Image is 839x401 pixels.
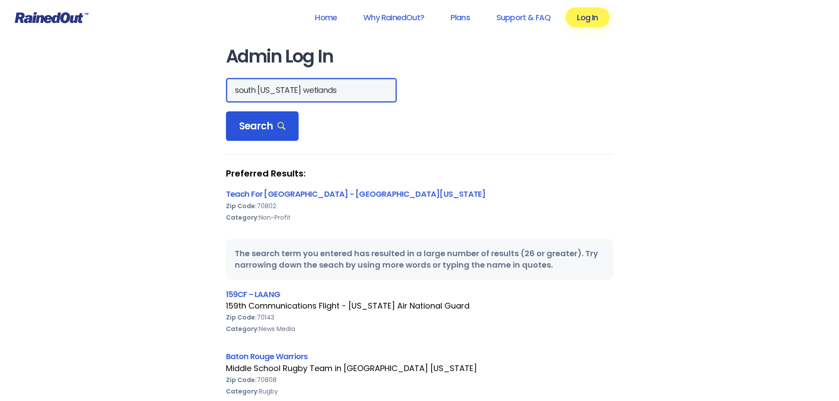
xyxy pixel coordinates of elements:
div: 159CF - LAANG [226,288,614,300]
b: Category: [226,324,259,333]
b: Zip Code: [226,313,257,322]
a: Why RainedOut? [352,7,436,27]
div: 70143 [226,312,614,323]
div: Teach For [GEOGRAPHIC_DATA] - [GEOGRAPHIC_DATA][US_STATE] [226,188,614,200]
a: 159CF - LAANG [226,289,280,300]
b: Zip Code: [226,202,257,210]
div: Rugby [226,386,614,397]
div: News Media [226,323,614,335]
a: Teach For [GEOGRAPHIC_DATA] - [GEOGRAPHIC_DATA][US_STATE] [226,188,486,199]
strong: Preferred Results: [226,168,614,179]
a: Home [303,7,348,27]
b: Category: [226,387,259,396]
b: Category: [226,213,259,222]
div: Baton Rouge Warriors [226,350,614,362]
div: 70802 [226,200,614,212]
a: Log In [565,7,609,27]
div: Search [226,111,299,141]
a: Baton Rouge Warriors [226,351,308,362]
div: 159th Communications Flight - [US_STATE] Air National Guard [226,300,614,312]
div: Non-Profit [226,212,614,223]
a: Support & FAQ [485,7,562,27]
div: 70808 [226,374,614,386]
b: Zip Code: [226,375,257,384]
h1: Admin Log In [226,47,614,66]
input: Search Orgs… [226,78,397,103]
a: Plans [439,7,481,27]
div: Middle School Rugby Team in [GEOGRAPHIC_DATA] [US_STATE] [226,363,614,374]
div: The search term you entered has resulted in a large number of results (26 or greater). Try narrow... [226,239,614,280]
span: Search [239,120,286,132]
